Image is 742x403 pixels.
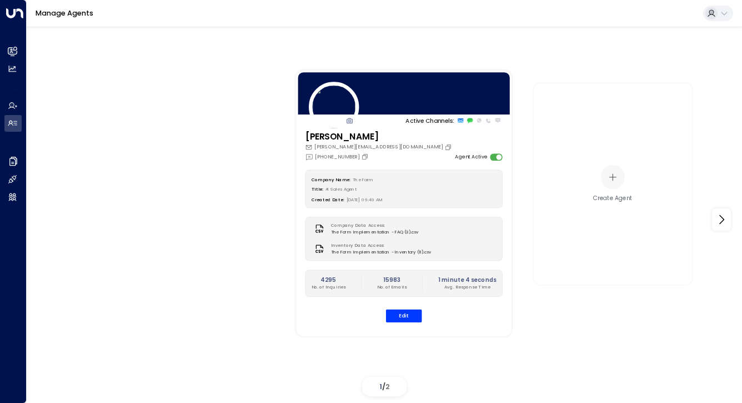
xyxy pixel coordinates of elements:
[438,275,497,283] h2: 1 minute 4 seconds
[455,153,487,161] label: Agent Active
[385,382,390,391] span: 2
[305,153,370,161] div: [PHONE_NUMBER]
[36,8,93,18] a: Manage Agents
[331,249,431,256] span: The Farm Implementation - Inventory (11).csv
[309,82,359,132] img: 5_headshot.jpg
[438,284,497,291] p: Avg. Response Time
[312,176,350,182] label: Company Name:
[593,194,632,202] div: Create Agent
[379,382,382,391] span: 1
[312,284,345,291] p: No. of Inquiries
[445,143,454,151] button: Copy
[331,229,418,236] span: The Farm Implementation - FAQ (3).csv
[361,153,370,161] button: Copy
[305,143,454,151] div: [PERSON_NAME][EMAIL_ADDRESS][DOMAIN_NAME]
[353,176,374,182] span: The Farm
[405,116,454,125] p: Active Channels:
[331,242,428,249] label: Inventory Data Access:
[331,222,415,229] label: Company Data Access:
[377,284,406,291] p: No. of Emails
[305,131,454,143] h3: [PERSON_NAME]
[312,196,344,202] label: Created Date:
[312,275,345,283] h2: 4295
[362,377,407,396] div: /
[386,309,422,322] button: Edit
[347,196,383,202] span: [DATE] 09:49 AM
[377,275,406,283] h2: 15983
[325,186,357,192] span: AI Sales Agent
[312,186,323,192] label: Title:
